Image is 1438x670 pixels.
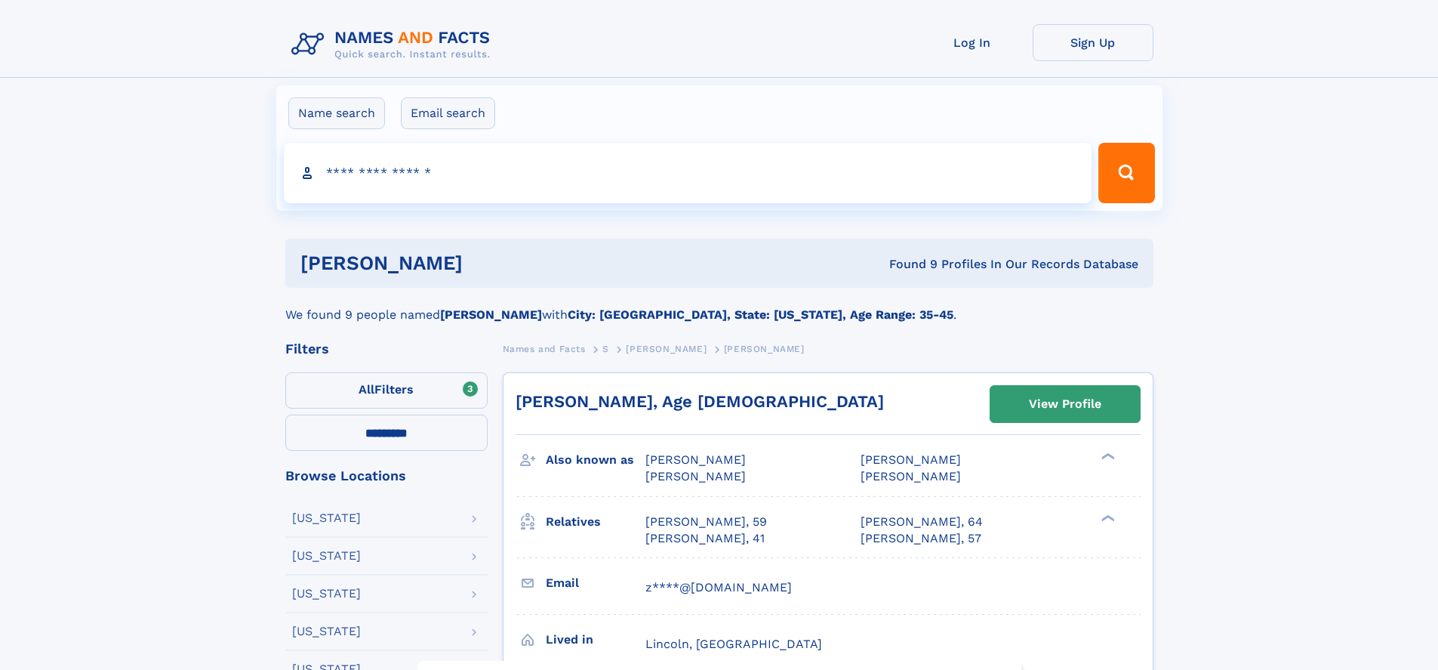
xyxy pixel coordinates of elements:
a: Log In [912,24,1033,61]
div: ❯ [1098,513,1116,523]
div: Filters [285,342,488,356]
div: ❯ [1098,452,1116,462]
span: Lincoln, [GEOGRAPHIC_DATA] [645,637,822,651]
label: Email search [401,97,495,129]
span: [PERSON_NAME] [861,469,961,483]
span: S [602,344,609,354]
label: Filters [285,372,488,409]
b: City: [GEOGRAPHIC_DATA], State: [US_STATE], Age Range: 35-45 [568,307,953,322]
label: Name search [288,97,385,129]
span: [PERSON_NAME] [645,452,746,467]
a: Names and Facts [503,339,586,358]
a: Sign Up [1033,24,1153,61]
a: [PERSON_NAME], 59 [645,514,767,530]
input: search input [284,143,1092,203]
div: [US_STATE] [292,512,361,524]
div: [US_STATE] [292,625,361,638]
a: [PERSON_NAME], 64 [861,514,983,530]
a: [PERSON_NAME], Age [DEMOGRAPHIC_DATA] [516,392,884,411]
div: [US_STATE] [292,550,361,562]
div: We found 9 people named with . [285,288,1153,324]
a: [PERSON_NAME], 57 [861,530,981,547]
h3: Lived in [546,627,645,653]
div: [US_STATE] [292,588,361,600]
span: [PERSON_NAME] [645,469,746,483]
a: [PERSON_NAME] [626,339,707,358]
a: View Profile [990,386,1140,422]
span: [PERSON_NAME] [724,344,805,354]
h3: Also known as [546,447,645,473]
h3: Relatives [546,509,645,535]
div: Found 9 Profiles In Our Records Database [676,256,1138,273]
button: Search Button [1098,143,1154,203]
b: [PERSON_NAME] [440,307,542,322]
img: Logo Names and Facts [285,24,503,65]
span: All [359,382,374,397]
div: View Profile [1029,387,1101,421]
h3: Email [546,570,645,596]
span: [PERSON_NAME] [626,344,707,354]
div: Browse Locations [285,469,488,483]
a: [PERSON_NAME], 41 [645,530,765,547]
h1: [PERSON_NAME] [300,254,676,273]
span: [PERSON_NAME] [861,452,961,467]
a: S [602,339,609,358]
